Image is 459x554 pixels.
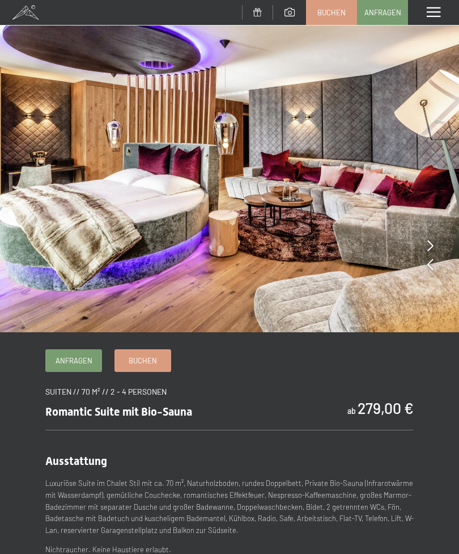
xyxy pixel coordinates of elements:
span: Suiten // 70 m² // 2 - 4 Personen [45,387,167,396]
b: 279,00 € [358,399,414,417]
a: Anfragen [358,1,407,24]
a: Buchen [115,350,171,371]
span: ab [347,406,356,416]
span: Romantic Suite mit Bio-Sauna [45,405,192,418]
span: Buchen [317,7,346,18]
a: Buchen [307,1,356,24]
a: Anfragen [46,350,101,371]
span: Ausstattung [45,454,107,468]
span: Buchen [129,356,157,366]
p: Luxuriöse Suite im Chalet Stil mit ca. 70 m², Naturholzboden, rundes Doppelbett, Private Bio-Saun... [45,477,414,536]
span: Anfragen [56,356,92,366]
span: Anfragen [364,7,401,18]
